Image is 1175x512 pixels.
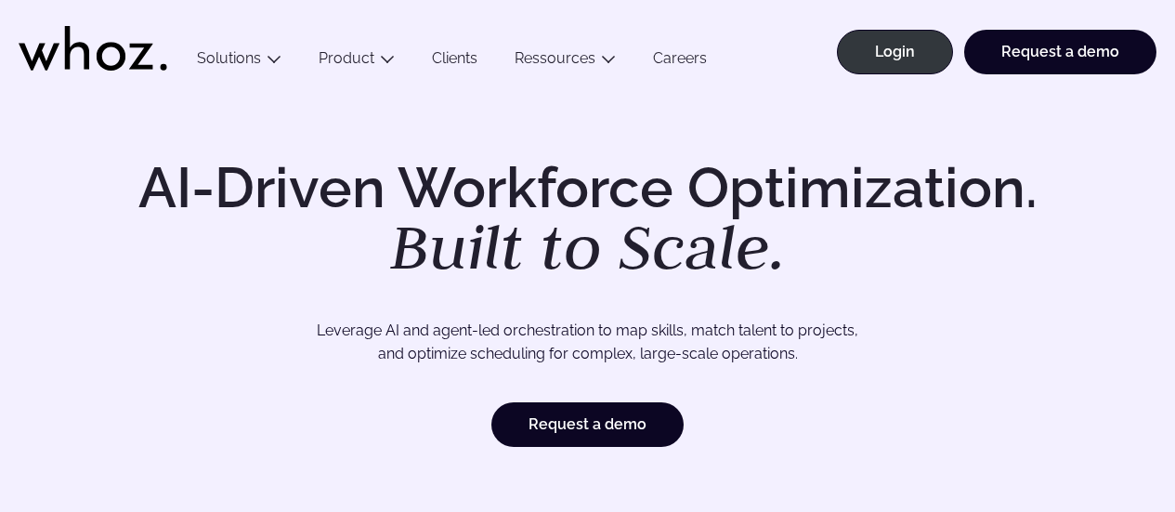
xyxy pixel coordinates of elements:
[491,402,684,447] a: Request a demo
[496,49,634,74] button: Ressources
[634,49,725,74] a: Careers
[515,49,595,67] a: Ressources
[837,30,953,74] a: Login
[112,160,1064,279] h1: AI-Driven Workforce Optimization.
[964,30,1156,74] a: Request a demo
[413,49,496,74] a: Clients
[319,49,374,67] a: Product
[300,49,413,74] button: Product
[178,49,300,74] button: Solutions
[390,205,786,287] em: Built to Scale.
[92,319,1083,366] p: Leverage AI and agent-led orchestration to map skills, match talent to projects, and optimize sch...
